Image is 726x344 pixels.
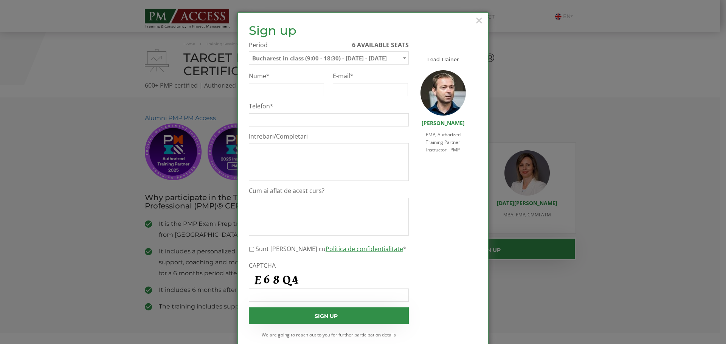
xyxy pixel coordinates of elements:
label: Nume [249,72,324,80]
span: Bucharest in class (9:00 - 18:30) - 3 November - 7 November 2025 [249,51,409,65]
h2: Sign up [249,24,409,37]
label: CAPTCHA [249,262,409,270]
span: × [474,10,484,31]
input: Sign up [249,307,409,324]
h3: Lead Trainer [420,57,466,62]
span: 6 [352,41,355,49]
label: Sunt [PERSON_NAME] cu * [256,244,406,253]
span: available seats [357,41,409,49]
label: Telefon [249,102,409,110]
label: Cum ai aflat de acest curs? [249,187,409,195]
a: [PERSON_NAME] [422,119,465,126]
label: E-mail [333,72,408,80]
label: Intrebari/Completari [249,133,409,140]
a: Politica de confidentialitate [326,245,403,253]
span: PMP, Authorized Training Partner Instructor - PMP [426,131,461,153]
small: We are going to reach out to you for further participation details [249,332,409,338]
button: Close [474,12,484,29]
span: Bucharest in class (9:00 - 18:30) - 3 November - 7 November 2025 [249,52,408,65]
label: Period [249,41,409,49]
